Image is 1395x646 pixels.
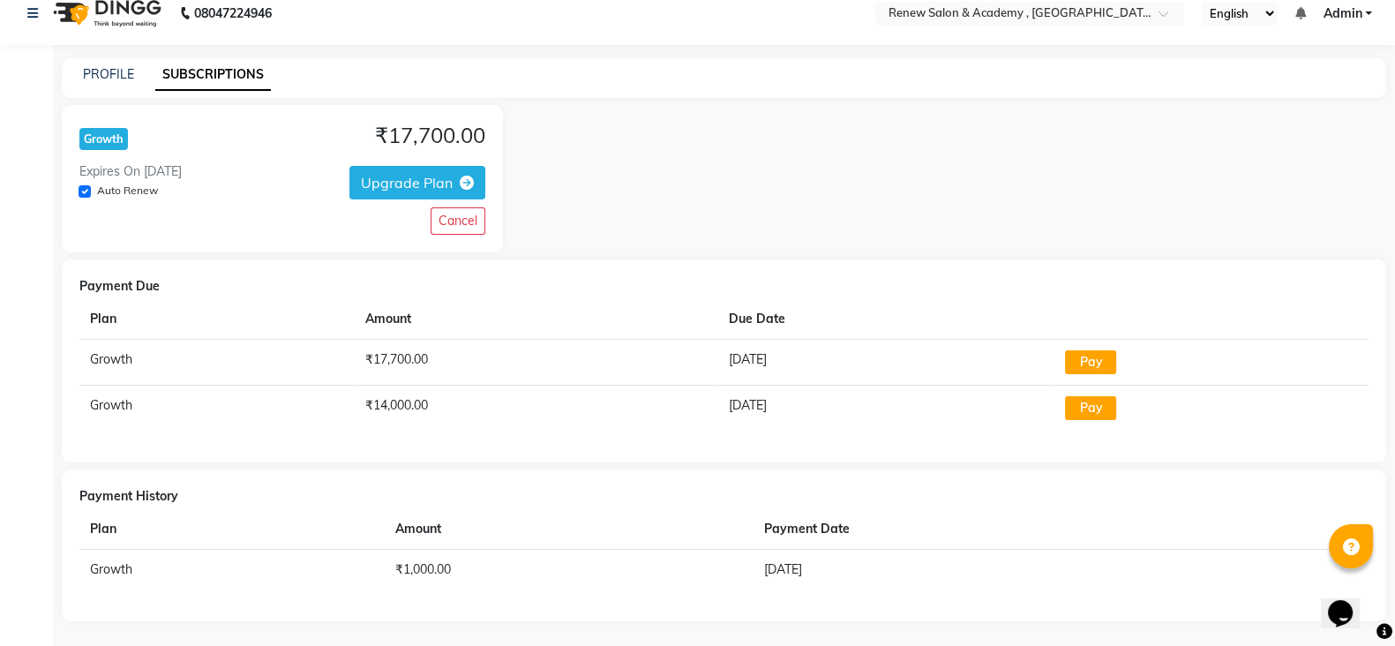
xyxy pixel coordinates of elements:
[79,385,355,431] td: Growth
[79,487,1369,506] div: Payment History
[79,339,355,385] td: Growth
[79,509,385,550] th: Plan
[79,162,182,181] div: Expires On [DATE]
[385,509,754,550] th: Amount
[97,183,158,199] label: Auto Renew
[718,339,1055,385] td: [DATE]
[1065,350,1116,374] button: Pay
[718,299,1055,340] th: Due Date
[355,385,718,431] td: ₹14,000.00
[79,277,1369,296] div: Payment Due
[361,174,453,192] span: Upgrade Plan
[155,59,271,91] a: SUBSCRIPTIONS
[375,123,485,148] h4: ₹17,700.00
[355,339,718,385] td: ₹17,700.00
[79,549,385,590] td: Growth
[355,299,718,340] th: Amount
[385,549,754,590] td: ₹1,000.00
[1065,396,1116,420] button: Pay
[431,207,485,235] button: Cancel
[754,509,1267,550] th: Payment Date
[718,385,1055,431] td: [DATE]
[1323,4,1361,23] span: Admin
[1321,575,1377,628] iframe: chat widget
[349,166,485,199] button: Upgrade Plan
[79,128,128,150] div: Growth
[79,299,355,340] th: Plan
[83,66,134,82] a: PROFILE
[754,549,1267,590] td: [DATE]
